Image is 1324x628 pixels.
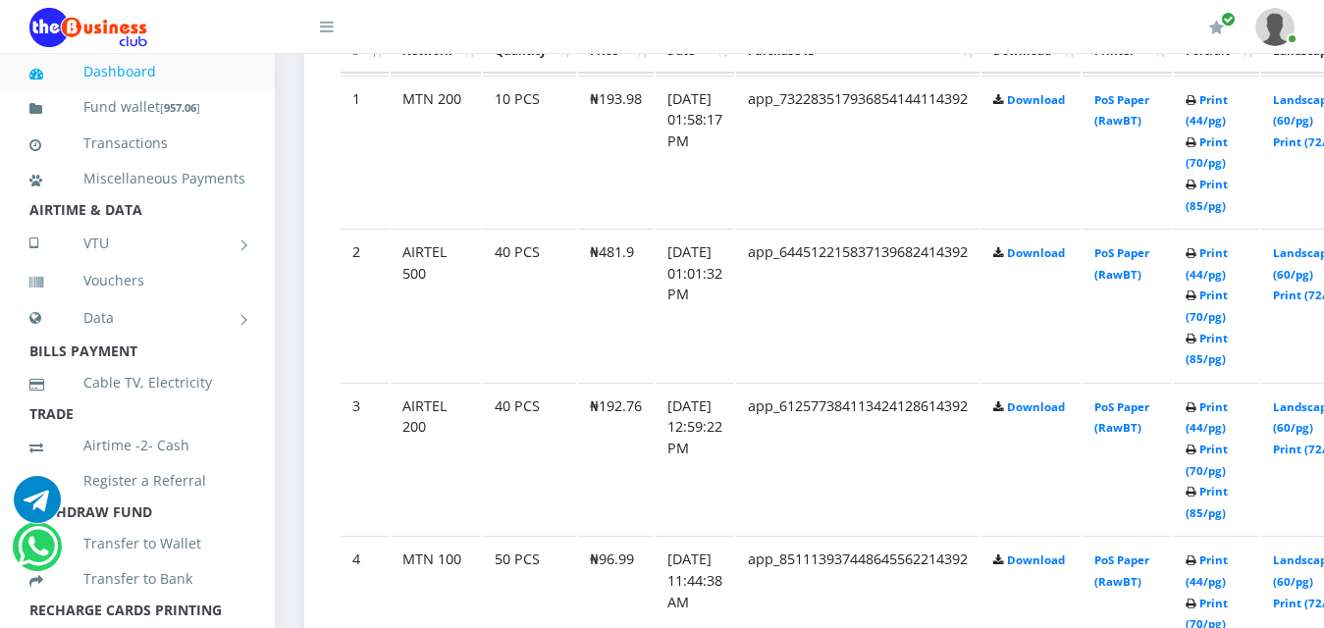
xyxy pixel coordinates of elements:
td: [DATE] 01:01:32 PM [656,229,734,381]
td: 40 PCS [483,229,576,381]
a: Transfer to Bank [29,556,245,602]
a: Fund wallet[957.06] [29,84,245,131]
a: Dashboard [29,49,245,94]
a: Transfer to Wallet [29,521,245,566]
a: PoS Paper (RawBT) [1094,92,1149,129]
i: Renew/Upgrade Subscription [1209,20,1224,35]
a: Print (70/pg) [1186,134,1228,171]
small: [ ] [160,100,200,115]
a: Download [1007,552,1065,567]
a: Airtime -2- Cash [29,423,245,468]
a: Chat for support [18,538,58,570]
b: 957.06 [164,100,196,115]
td: ₦193.98 [578,76,654,228]
a: Download [1007,92,1065,107]
img: Logo [29,8,147,47]
td: AIRTEL 200 [391,383,481,535]
a: Download [1007,245,1065,260]
a: PoS Paper (RawBT) [1094,552,1149,589]
a: Print (44/pg) [1186,245,1228,282]
td: MTN 200 [391,76,481,228]
a: Cable TV, Electricity [29,360,245,405]
a: Chat for support [14,491,61,523]
td: 1 [341,76,389,228]
a: PoS Paper (RawBT) [1094,399,1149,436]
td: app_612577384113424128614392 [736,383,980,535]
a: Register a Referral [29,458,245,503]
span: Renew/Upgrade Subscription [1221,12,1236,26]
a: Print (85/pg) [1186,177,1228,213]
a: Print (70/pg) [1186,288,1228,324]
td: app_732283517936854144114392 [736,76,980,228]
a: PoS Paper (RawBT) [1094,245,1149,282]
td: 2 [341,229,389,381]
a: Transactions [29,121,245,166]
img: User [1255,8,1295,46]
a: Print (44/pg) [1186,399,1228,436]
a: Download [1007,399,1065,414]
a: Miscellaneous Payments [29,156,245,201]
td: ₦192.76 [578,383,654,535]
a: Print (44/pg) [1186,552,1228,589]
td: app_644512215837139682414392 [736,229,980,381]
td: [DATE] 12:59:22 PM [656,383,734,535]
td: ₦481.9 [578,229,654,381]
a: Vouchers [29,258,245,303]
a: Print (85/pg) [1186,484,1228,520]
td: [DATE] 01:58:17 PM [656,76,734,228]
td: 40 PCS [483,383,576,535]
td: 10 PCS [483,76,576,228]
td: 3 [341,383,389,535]
a: Print (70/pg) [1186,442,1228,478]
td: AIRTEL 500 [391,229,481,381]
a: Print (85/pg) [1186,331,1228,367]
a: Data [29,293,245,342]
a: Print (44/pg) [1186,92,1228,129]
a: VTU [29,219,245,268]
